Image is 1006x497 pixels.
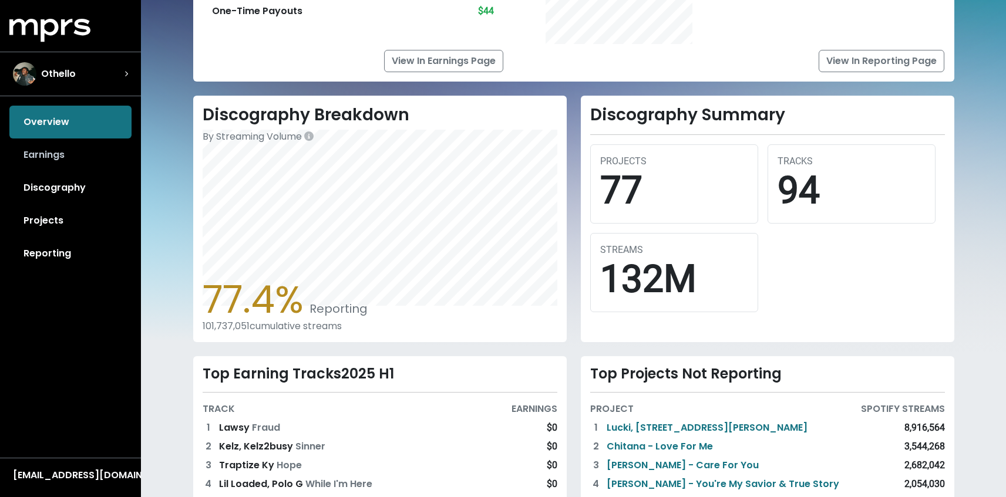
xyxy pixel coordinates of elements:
[219,477,305,491] span: Lil Loaded, Polo G
[9,138,132,171] a: Earnings
[203,439,214,454] div: 2
[600,168,748,214] div: 77
[904,421,945,435] div: 8,916,564
[277,458,302,472] span: Hope
[13,62,36,86] img: The selected account / producer
[590,421,602,435] div: 1
[384,50,503,72] a: View In Earnings Page
[600,257,748,302] div: 132M
[904,458,945,472] div: 2,682,042
[203,458,214,472] div: 3
[590,105,945,125] h2: Discography Summary
[219,439,295,453] span: Kelz, Kelz2busy
[41,67,76,81] span: Othello
[203,421,214,435] div: 1
[203,366,557,383] div: Top Earning Tracks 2025 H1
[13,468,128,482] div: [EMAIL_ADDRESS][DOMAIN_NAME]
[512,402,557,416] div: EARNINGS
[590,458,602,472] div: 3
[778,154,926,168] div: TRACKS
[904,439,945,454] div: 3,544,268
[547,458,557,472] div: $0
[547,477,557,491] div: $0
[9,171,132,204] a: Discography
[607,421,808,435] a: Lucki, [STREET_ADDRESS][PERSON_NAME]
[305,477,372,491] span: While I'm Here
[607,458,759,472] a: [PERSON_NAME] - Care For You
[478,4,494,18] div: $44
[203,402,235,416] div: TRACK
[590,477,602,491] div: 4
[590,402,634,416] div: PROJECT
[219,421,252,434] span: Lawsy
[203,477,214,491] div: 4
[219,458,277,472] span: Traptize Ky
[600,243,748,257] div: STREAMS
[861,402,945,416] div: SPOTIFY STREAMS
[252,421,280,434] span: Fraud
[9,23,90,36] a: mprs logo
[590,366,945,383] div: Top Projects Not Reporting
[203,273,304,326] span: 77.4%
[9,237,132,270] a: Reporting
[203,320,557,332] div: 101,737,051 cumulative streams
[9,468,132,483] button: [EMAIL_ADDRESS][DOMAIN_NAME]
[607,477,839,491] a: [PERSON_NAME] - You're My Savior & True Story
[600,154,748,168] div: PROJECTS
[547,421,557,435] div: $0
[904,477,945,491] div: 2,054,030
[547,439,557,454] div: $0
[203,105,557,125] h2: Discography Breakdown
[778,168,926,214] div: 94
[304,300,368,317] span: Reporting
[203,130,302,143] span: By Streaming Volume
[212,4,302,18] div: One-Time Payouts
[819,50,944,72] a: View In Reporting Page
[590,439,602,454] div: 2
[9,204,132,237] a: Projects
[607,439,713,454] a: Chitana - Love For Me
[295,439,325,453] span: Sinner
